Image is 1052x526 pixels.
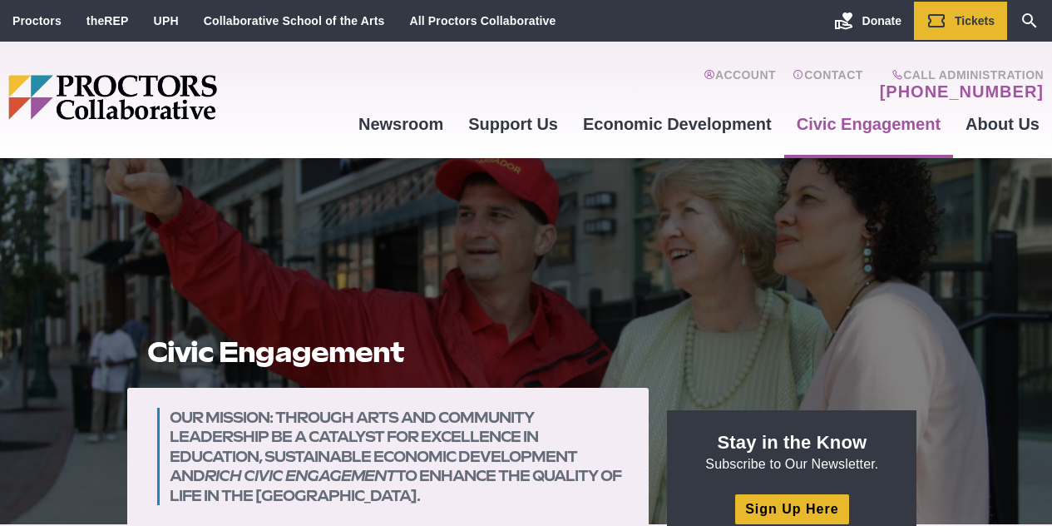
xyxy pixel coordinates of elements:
a: Economic Development [570,102,784,146]
h1: Civic Engagement [147,336,630,368]
span: Tickets [955,14,995,27]
span: Donate [862,14,901,27]
a: theREP [86,14,129,27]
p: Subscribe to Our Newsletter. [687,430,896,474]
a: Search [1007,2,1052,40]
a: Proctors [12,14,62,27]
a: Support Us [456,102,570,146]
a: Collaborative School of the Arts [204,14,385,27]
a: UPH [154,14,179,27]
a: Civic Engagement [784,102,953,146]
a: Account [704,68,776,102]
a: Newsroom [346,102,456,146]
strong: Stay in the Know [718,432,867,453]
a: [PHONE_NUMBER] [880,82,1044,102]
a: Tickets [914,2,1007,40]
a: All Proctors Collaborative [409,14,556,27]
a: Sign Up Here [735,494,848,524]
em: rich civic engagement [205,467,396,484]
a: Contact [793,68,863,102]
a: About Us [953,102,1052,146]
img: Proctors logo [8,75,345,120]
a: Donate [822,2,914,40]
h3: Our mission: Through arts and community leadership be a catalyst for excellence in education, sus... [170,408,630,505]
span: Call Administration [875,68,1044,82]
